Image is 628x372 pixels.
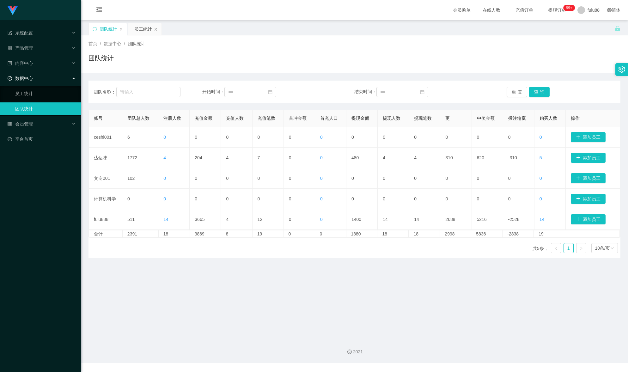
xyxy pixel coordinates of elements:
[226,196,229,201] font: 0
[127,231,137,236] font: 2391
[195,231,204,236] font: 3869
[258,196,260,201] font: 0
[94,231,103,236] font: 合计
[226,231,229,236] font: 8
[414,116,432,121] font: 提现笔数
[567,246,570,251] font: 1
[257,231,262,236] font: 19
[571,173,606,183] button: 图标: 加号添加员工
[383,176,385,181] font: 0
[258,176,260,181] font: 0
[320,217,323,222] font: 0
[383,116,400,121] font: 提现人数
[94,155,107,160] font: 达达味
[351,176,354,181] font: 0
[414,155,417,160] font: 4
[128,41,145,46] font: 团队统计
[445,217,455,222] font: 2688
[564,243,574,253] li: 1
[88,0,110,21] i: 图标: 菜单折叠
[483,8,500,13] font: 在线人数
[529,87,550,97] button: 查询
[414,196,417,201] font: 0
[507,231,519,236] font: -2838
[351,135,354,140] font: 0
[414,135,417,140] font: 0
[507,87,527,97] button: 重置
[445,231,454,236] font: 2998
[15,121,33,126] font: 会员管理
[15,87,76,100] a: 员工统计
[588,8,600,13] font: fulu88
[226,217,229,222] font: 4
[540,196,542,201] font: 0
[94,116,103,121] font: 账号
[383,196,385,201] font: 0
[93,27,97,31] i: 图标：同步
[508,196,511,201] font: 0
[477,196,479,201] font: 0
[351,231,361,236] font: 1880
[607,8,612,12] i: 图标: 全球
[615,26,620,31] i: 图标： 解锁
[15,76,33,81] font: 数据中心
[8,31,12,35] i: 图标： 表格
[94,176,110,181] font: 文专001
[195,116,212,121] font: 充值金额
[119,27,123,31] i: 图标： 关闭
[445,155,453,160] font: 310
[539,231,544,236] font: 19
[564,5,575,11] sup: 302
[226,135,229,140] font: 0
[320,196,323,201] font: 0
[154,27,158,31] i: 图标： 关闭
[566,6,572,10] font: 99+
[354,89,376,94] font: 结束时间：
[508,116,526,121] font: 投注输赢
[8,46,12,50] i: 图标: appstore-o
[163,217,168,222] font: 14
[548,8,566,13] font: 提现订单
[289,116,307,121] font: 首冲金额
[351,116,369,121] font: 提现金额
[127,196,130,201] font: 0
[476,231,486,236] font: 5836
[477,217,487,222] font: 5216
[571,153,606,163] button: 图标: 加号添加员工
[8,6,18,15] img: logo.9652507e.png
[508,176,511,181] font: 0
[445,116,450,121] font: 更
[515,8,533,13] font: 充值订单
[347,350,352,354] i: 图标：版权
[226,155,229,160] font: 4
[383,217,388,222] font: 14
[382,231,387,236] font: 18
[195,176,197,181] font: 0
[320,176,323,181] font: 0
[15,61,33,66] font: 内容中心
[8,61,12,65] i: 图标：个人资料
[571,116,580,121] font: 操作
[258,116,275,121] font: 充值笔数
[618,66,625,73] i: 图标：设置
[413,231,418,236] font: 18
[268,90,272,94] i: 图标：日历
[571,194,606,204] button: 图标: 加号添加员工
[94,196,116,201] font: 计算机科学
[477,176,479,181] font: 0
[289,196,291,201] font: 0
[508,217,520,222] font: -2528
[163,231,168,236] font: 18
[289,135,291,140] font: 0
[477,135,479,140] font: 0
[414,217,419,222] font: 14
[508,155,517,160] font: -310
[116,87,181,97] input: 请输入
[100,27,117,32] font: 团队统计
[533,246,548,251] font: 共5条，
[94,89,116,95] font: 团队名称：
[134,27,152,32] font: 员工统计
[320,155,323,160] font: 0
[351,217,361,222] font: 1400
[94,217,108,222] font: fulu888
